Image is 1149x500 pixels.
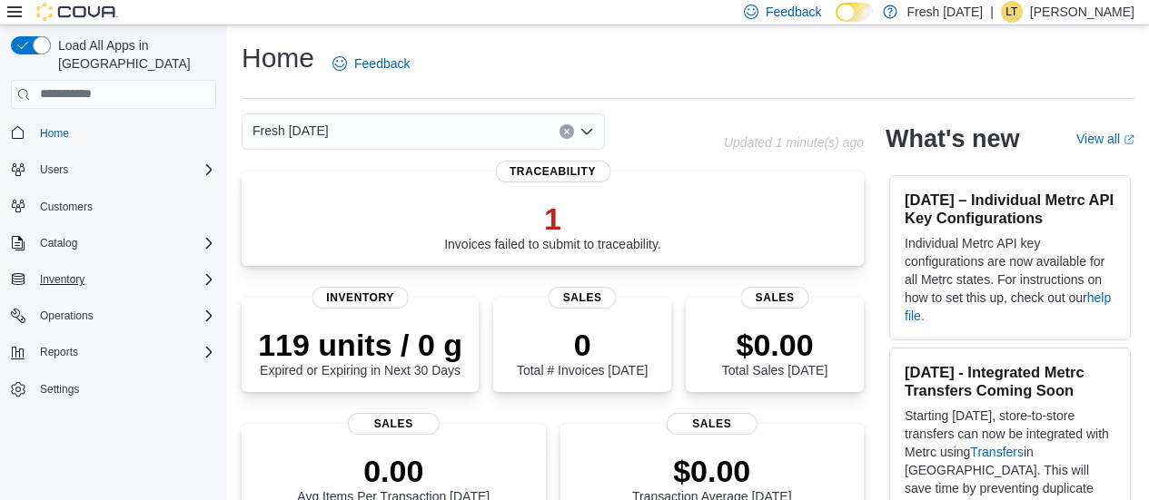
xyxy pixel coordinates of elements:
span: Sales [741,287,809,309]
span: Settings [40,382,79,397]
span: Inventory [312,287,409,309]
button: Users [33,159,75,181]
h3: [DATE] – Individual Metrc API Key Configurations [905,191,1115,227]
span: Catalog [40,236,77,250]
p: $0.00 [632,453,792,489]
span: Traceability [495,161,610,182]
p: [PERSON_NAME] [1030,1,1134,23]
a: Customers [33,196,100,218]
a: Feedback [325,45,417,82]
button: Clear input [560,124,574,139]
button: Settings [4,376,223,402]
span: Customers [33,195,216,218]
button: Reports [4,339,223,365]
span: Feedback [354,54,410,73]
span: Load All Apps in [GEOGRAPHIC_DATA] [51,36,216,73]
a: Settings [33,378,86,400]
p: 0 [517,327,648,363]
span: Reports [33,341,216,363]
span: Customers [40,200,93,214]
button: Open list of options [579,124,594,139]
nav: Complex example [11,113,216,450]
span: Catalog [33,232,216,254]
span: Sales [549,287,617,309]
button: Customers [4,193,223,220]
p: Individual Metrc API key configurations are now available for all Metrc states. For instructions ... [905,234,1115,325]
span: Inventory [33,269,216,290]
button: Inventory [4,267,223,292]
h2: What's new [886,124,1019,153]
button: Home [4,120,223,146]
span: LT [1005,1,1017,23]
div: Total # Invoices [DATE] [517,327,648,377]
svg: External link [1124,134,1134,145]
a: Transfers [970,445,1024,459]
p: $0.00 [722,327,827,363]
span: Settings [33,377,216,400]
div: Expired or Expiring in Next 30 Days [258,327,462,377]
h3: [DATE] - Integrated Metrc Transfers Coming Soon [905,363,1115,399]
span: Feedback [766,3,821,21]
p: Updated 1 minute(s) ago [724,135,864,150]
div: Invoices failed to submit to traceability. [444,201,661,251]
p: 0.00 [297,453,490,489]
span: Sales [348,413,439,435]
img: Cova [36,3,118,21]
p: Fresh [DATE] [906,1,983,23]
span: Dark Mode [836,22,837,23]
span: Users [33,159,216,181]
span: Operations [40,309,94,323]
p: 1 [444,201,661,237]
span: Inventory [40,272,84,287]
div: Lucas Touchette [1001,1,1023,23]
input: Dark Mode [836,3,874,22]
a: Home [33,123,76,144]
button: Operations [33,305,101,327]
button: Catalog [33,232,84,254]
button: Reports [33,341,85,363]
div: Total Sales [DATE] [722,327,827,377]
span: Home [33,122,216,144]
button: Users [4,157,223,182]
span: Sales [667,413,758,435]
span: Reports [40,345,78,359]
span: Operations [33,305,216,327]
span: Home [40,126,69,141]
a: View allExternal link [1076,132,1134,146]
span: Fresh [DATE] [253,120,329,142]
button: Catalog [4,230,223,256]
a: help file [905,290,1111,323]
p: | [990,1,994,23]
span: Users [40,162,68,177]
p: 119 units / 0 g [258,327,462,363]
h1: Home [242,40,314,76]
button: Inventory [33,269,92,290]
button: Operations [4,303,223,328]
